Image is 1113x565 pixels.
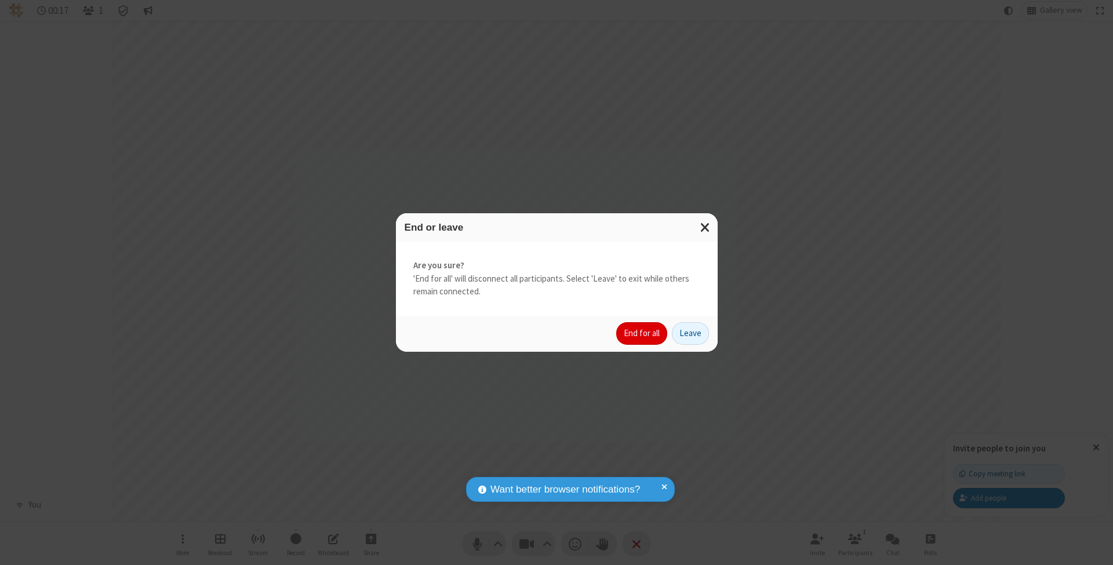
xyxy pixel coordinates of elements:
h3: End or leave [405,222,709,233]
button: Leave [672,322,709,345]
strong: Are you sure? [413,259,700,272]
button: End for all [616,322,667,345]
div: 'End for all' will disconnect all participants. Select 'Leave' to exit while others remain connec... [396,242,718,316]
button: Close modal [693,213,718,242]
span: Want better browser notifications? [490,482,640,497]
